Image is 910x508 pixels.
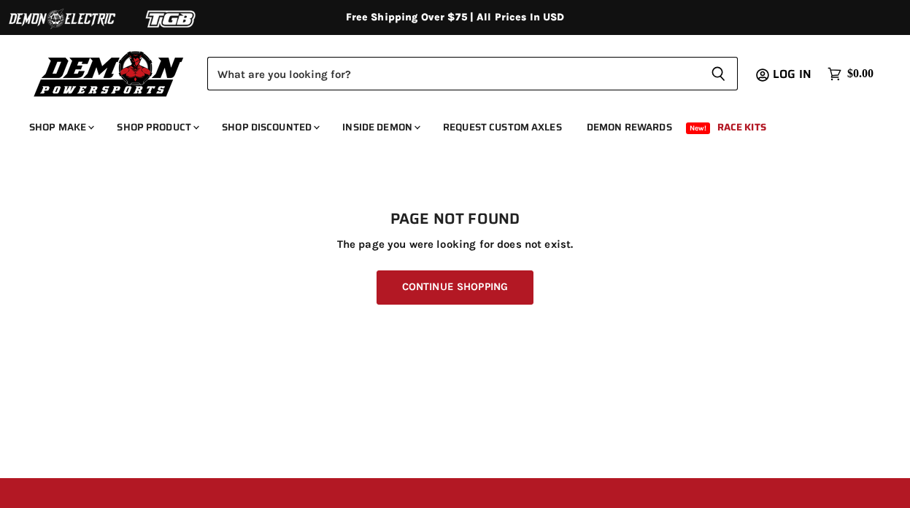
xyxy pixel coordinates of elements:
[211,112,328,142] a: Shop Discounted
[773,65,811,83] span: Log in
[847,67,874,81] span: $0.00
[432,112,573,142] a: Request Custom Axles
[766,68,820,81] a: Log in
[699,57,738,90] button: Search
[29,47,189,99] img: Demon Powersports
[686,122,711,134] span: New!
[106,112,208,142] a: Shop Product
[117,5,226,33] img: TGB Logo 2
[820,63,881,85] a: $0.00
[706,112,777,142] a: Race Kits
[18,106,870,142] ul: Main menu
[331,112,429,142] a: Inside Demon
[7,5,117,33] img: Demon Electric Logo 2
[207,57,738,90] form: Product
[29,211,881,228] h1: Page not found
[377,270,533,305] a: Continue Shopping
[576,112,683,142] a: Demon Rewards
[18,112,103,142] a: Shop Make
[29,238,881,251] p: The page you were looking for does not exist.
[207,57,699,90] input: Search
